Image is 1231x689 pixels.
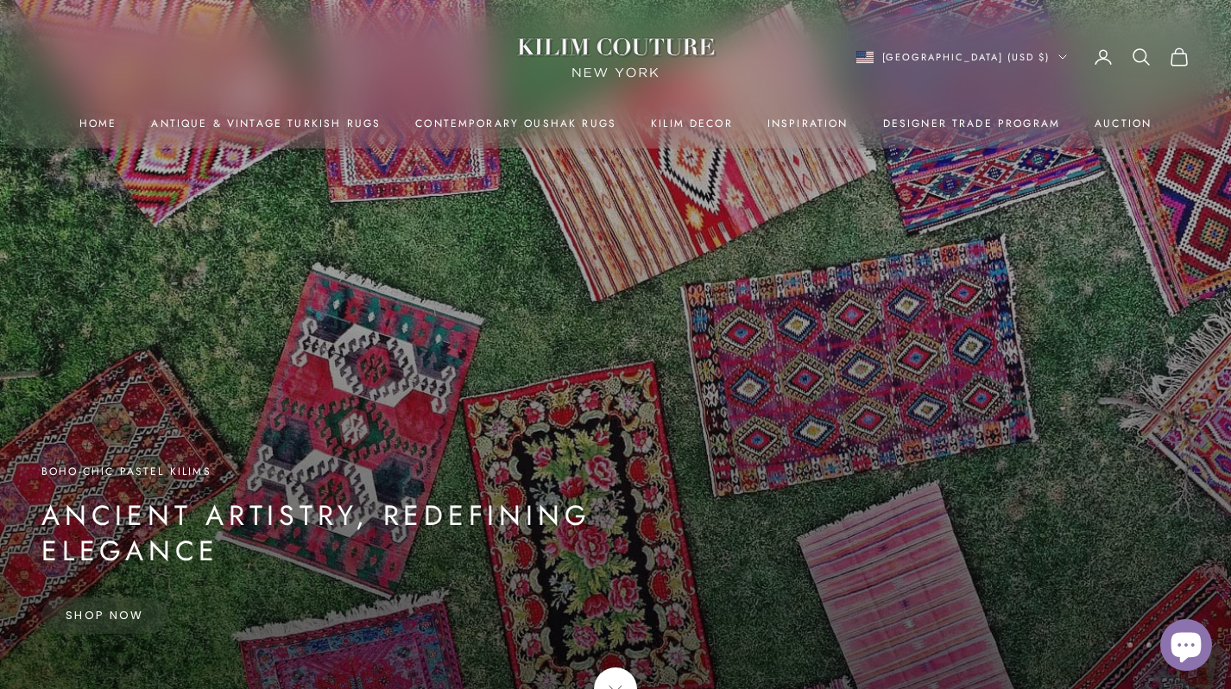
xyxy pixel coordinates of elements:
a: Antique & Vintage Turkish Rugs [151,115,381,132]
a: Designer Trade Program [883,115,1061,132]
a: Home [79,115,117,132]
a: Shop Now [41,597,168,634]
span: [GEOGRAPHIC_DATA] (USD $) [882,49,1051,65]
p: Ancient Artistry, Redefining Elegance [41,498,715,570]
inbox-online-store-chat: Shopify online store chat [1155,619,1217,675]
a: Contemporary Oushak Rugs [415,115,616,132]
button: Change country or currency [856,49,1068,65]
img: United States [856,51,874,64]
a: Inspiration [767,115,849,132]
a: Auction [1095,115,1152,132]
nav: Secondary navigation [856,47,1190,67]
p: Boho-Chic Pastel Kilims [41,463,715,480]
nav: Primary navigation [41,115,1190,132]
summary: Kilim Decor [651,115,733,132]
